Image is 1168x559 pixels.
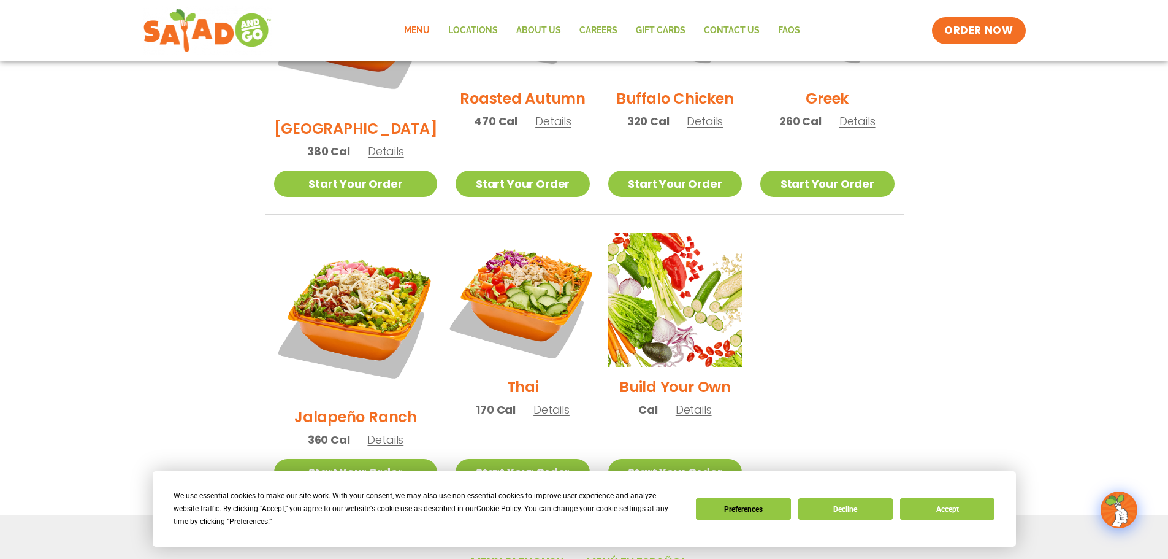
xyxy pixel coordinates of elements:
[474,113,517,129] span: 470 Cal
[444,222,601,379] img: Product photo for Thai Salad
[274,233,438,397] img: Product photo for Jalapeño Ranch Salad
[229,517,268,526] span: Preferences
[676,402,712,417] span: Details
[533,402,570,417] span: Details
[760,171,894,197] a: Start Your Order
[476,504,521,513] span: Cookie Policy
[696,498,790,520] button: Preferences
[294,406,417,428] h2: Jalapeño Ranch
[779,113,822,129] span: 260 Cal
[616,88,733,109] h2: Buffalo Chicken
[395,17,809,45] nav: Menu
[368,144,404,159] span: Details
[638,401,657,418] span: Cal
[153,471,1016,547] div: Cookie Consent Prompt
[932,17,1025,44] a: ORDER NOW
[608,459,742,485] a: Start Your Order
[456,171,589,197] a: Start Your Order
[627,113,670,129] span: 320 Cal
[307,143,350,160] span: 380 Cal
[900,498,994,520] button: Accept
[395,17,439,45] a: Menu
[308,431,350,448] span: 360 Cal
[274,171,438,197] a: Start Your Order
[944,23,1013,38] span: ORDER NOW
[839,114,876,129] span: Details
[367,432,403,447] span: Details
[460,88,586,109] h2: Roasted Autumn
[806,88,849,109] h2: Greek
[143,6,272,55] img: new-SAG-logo-768×292
[608,233,742,367] img: Product photo for Build Your Own
[476,401,516,418] span: 170 Cal
[535,114,571,129] span: Details
[507,17,570,45] a: About Us
[1102,493,1136,527] img: wpChatIcon
[456,459,589,485] a: Start Your Order
[274,118,438,139] h2: [GEOGRAPHIC_DATA]
[619,376,731,398] h2: Build Your Own
[627,17,695,45] a: GIFT CARDS
[608,171,742,197] a: Start Your Order
[570,17,627,45] a: Careers
[687,114,723,129] span: Details
[274,459,438,485] a: Start Your Order
[695,17,769,45] a: Contact Us
[507,376,539,398] h2: Thai
[798,498,893,520] button: Decline
[174,490,681,528] div: We use essential cookies to make our site work. With your consent, we may also use non-essential ...
[439,17,507,45] a: Locations
[769,17,809,45] a: FAQs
